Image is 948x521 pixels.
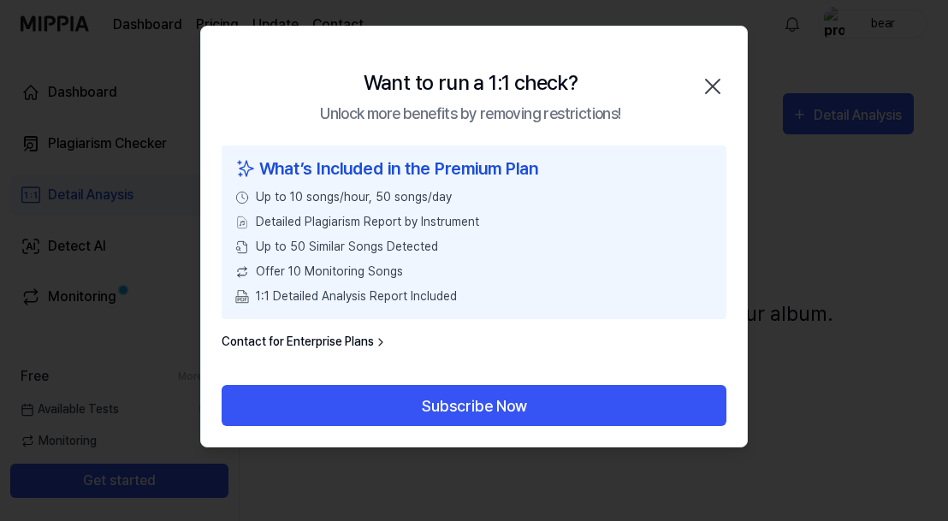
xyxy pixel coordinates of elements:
[256,213,479,231] span: Detailed Plagiarism Report by Instrument
[320,102,620,125] div: Unlock more benefits by removing restrictions!
[256,188,452,206] span: Up to 10 songs/hour, 50 songs/day
[235,290,249,304] img: PDF Download
[235,216,249,229] img: File Select
[364,68,578,98] div: Want to run a 1:1 check?
[256,238,438,256] span: Up to 50 Similar Songs Detected
[235,156,256,181] img: sparkles icon
[235,156,713,181] div: What’s Included in the Premium Plan
[256,263,403,281] span: Offer 10 Monitoring Songs
[222,333,388,351] a: Contact for Enterprise Plans
[222,385,726,426] button: Subscribe Now
[256,287,457,305] span: 1:1 Detailed Analysis Report Included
